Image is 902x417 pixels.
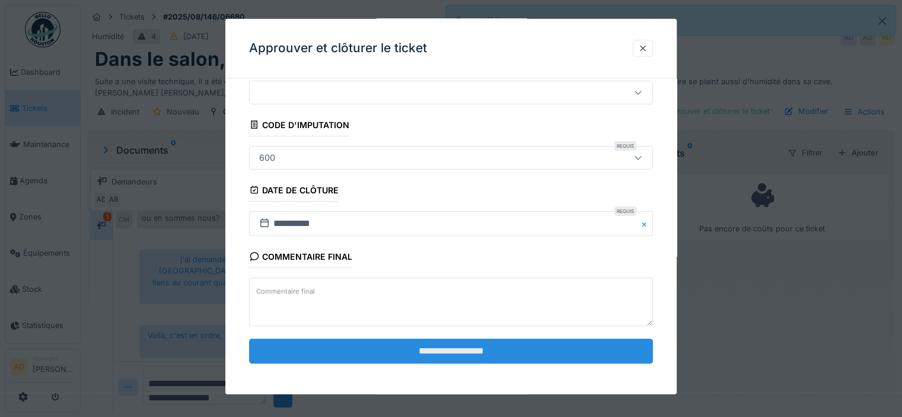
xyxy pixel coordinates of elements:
[249,116,349,136] div: Code d'imputation
[249,247,352,268] div: Commentaire final
[640,211,653,235] button: Close
[249,41,427,56] h3: Approuver et clôturer le ticket
[614,141,636,150] div: Requis
[614,206,636,215] div: Requis
[254,151,280,164] div: 600
[249,181,339,201] div: Date de clôture
[254,284,317,299] label: Commentaire final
